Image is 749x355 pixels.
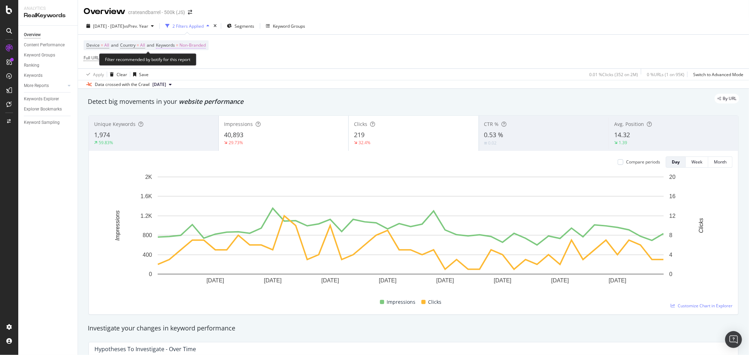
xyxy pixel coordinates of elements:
[387,298,416,306] span: Impressions
[95,81,150,88] div: Data crossed with the Crawl
[94,346,196,353] div: Hypotheses to Investigate - Over Time
[614,130,630,139] span: 14.32
[143,232,152,238] text: 800
[354,121,367,127] span: Clicks
[124,23,148,29] span: vs Prev. Year
[669,193,676,199] text: 16
[24,95,59,103] div: Keywords Explorer
[188,10,192,15] div: arrow-right-arrow-left
[714,159,727,165] div: Month
[101,42,103,48] span: =
[149,271,152,277] text: 0
[428,298,442,306] span: Clicks
[172,23,204,29] div: 2 Filters Applied
[686,156,708,168] button: Week
[708,156,732,168] button: Month
[150,80,175,89] button: [DATE]
[669,232,672,238] text: 8
[669,174,676,180] text: 20
[24,62,73,69] a: Ranking
[84,6,125,18] div: Overview
[24,52,73,59] a: Keyword Groups
[147,42,154,48] span: and
[698,218,704,233] text: Clicks
[551,278,569,284] text: [DATE]
[99,53,196,66] div: Filter recommended by botify for this report
[152,81,166,88] span: 2025 Sep. 26th
[206,278,224,284] text: [DATE]
[24,12,72,20] div: RealKeywords
[379,278,396,284] text: [DATE]
[179,40,206,50] span: Non-Branded
[24,31,41,39] div: Overview
[99,140,113,146] div: 59.83%
[626,159,660,165] div: Compare periods
[24,41,65,49] div: Content Performance
[93,72,104,78] div: Apply
[619,140,627,146] div: 1.39
[609,278,626,284] text: [DATE]
[24,82,66,89] a: More Reports
[139,72,149,78] div: Save
[88,324,739,333] div: Investigate your changes in keyword performance
[669,271,672,277] text: 0
[137,42,139,48] span: =
[128,9,185,16] div: crateandbarrel - 500k (JS)
[494,278,511,284] text: [DATE]
[24,31,73,39] a: Overview
[24,72,42,79] div: Keywords
[671,303,732,309] a: Customize Chart in Explorer
[24,95,73,103] a: Keywords Explorer
[589,72,638,78] div: 0.01 % Clicks ( 352 on 2M )
[24,106,62,113] div: Explorer Bookmarks
[666,156,686,168] button: Day
[84,20,157,32] button: [DATE] - [DATE]vsPrev. Year
[130,69,149,80] button: Save
[176,42,178,48] span: =
[145,174,152,180] text: 2K
[24,41,73,49] a: Content Performance
[263,20,308,32] button: Keyword Groups
[140,40,145,50] span: All
[725,331,742,348] div: Open Intercom Messenger
[24,119,73,126] a: Keyword Sampling
[117,72,127,78] div: Clear
[321,278,339,284] text: [DATE]
[484,121,499,127] span: CTR %
[84,55,99,61] span: Full URL
[24,62,39,69] div: Ranking
[163,20,212,32] button: 2 Filters Applied
[723,96,736,101] span: By URL
[273,23,305,29] div: Keyword Groups
[224,20,257,32] button: Segments
[669,252,672,258] text: 4
[484,142,487,144] img: Equal
[224,121,253,127] span: Impressions
[678,303,732,309] span: Customize Chart in Explorer
[224,130,243,139] span: 40,893
[229,140,243,146] div: 29.73%
[93,23,124,29] span: [DATE] - [DATE]
[94,121,136,127] span: Unique Keywords
[264,278,282,284] text: [DATE]
[235,23,254,29] span: Segments
[212,22,218,29] div: times
[359,140,370,146] div: 32.4%
[354,130,364,139] span: 219
[614,121,644,127] span: Avg. Position
[24,119,60,126] div: Keyword Sampling
[24,106,73,113] a: Explorer Bookmarks
[691,159,702,165] div: Week
[647,72,684,78] div: 0 % URLs ( 1 on 95K )
[156,42,175,48] span: Keywords
[24,6,72,12] div: Analytics
[690,69,743,80] button: Switch to Advanced Mode
[107,69,127,80] button: Clear
[86,42,100,48] span: Device
[94,173,727,295] svg: A chart.
[140,193,152,199] text: 1.6K
[672,159,680,165] div: Day
[24,52,55,59] div: Keyword Groups
[488,140,497,146] div: 0.02
[24,72,73,79] a: Keywords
